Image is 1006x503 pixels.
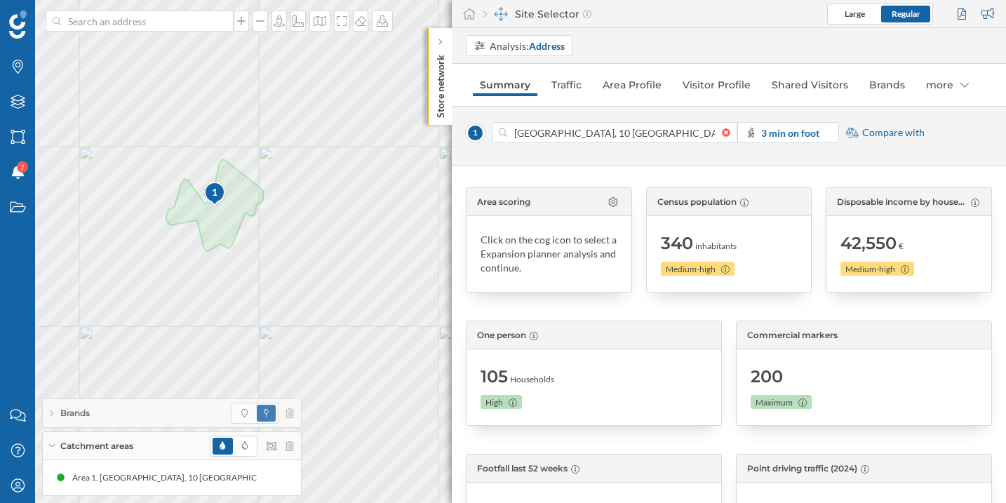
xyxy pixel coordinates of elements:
span: inhabitants [695,240,737,253]
span: Households [510,373,554,386]
div: Analysis: [490,39,565,53]
img: pois-map-marker.svg [203,181,227,208]
a: Shared Visitors [765,74,855,96]
span: € [899,240,904,253]
span: Maximum [756,396,793,409]
span: 7 [20,160,25,174]
span: 340 [661,232,693,255]
span: Medium-high [666,263,716,276]
a: Summary [473,74,537,96]
a: Brands [862,74,912,96]
span: Footfall last 52 weeks [477,462,568,475]
span: 105 [481,365,508,388]
span: High [485,396,503,409]
a: Area Profile [596,74,669,96]
div: 1 [203,181,224,206]
span: Compare with [862,126,925,140]
span: 42,550 [840,232,897,255]
div: 1 [203,185,227,199]
span: Census population [657,196,737,208]
div: Click on the cog icon to select a Expansion planner analysis and continue. [481,233,617,275]
div: Site Selector [483,7,591,21]
span: 1 [466,123,485,142]
span: Point driving traffic (2024) [747,462,857,475]
span: 200 [751,365,783,388]
span: Disposable income by household [837,196,967,208]
img: dashboards-manager.svg [494,7,508,21]
span: Regular [892,8,920,19]
span: Medium-high [845,263,895,276]
img: Geoblink Logo [9,11,27,39]
div: more [919,74,976,96]
span: One person [477,329,526,342]
a: Visitor Profile [676,74,758,96]
strong: 3 min on foot [761,127,819,139]
a: Traffic [544,74,589,96]
span: Brands [60,407,90,420]
p: Store network [434,49,448,118]
span: Catchment areas [60,440,133,452]
span: Large [845,8,865,19]
span: Area scoring [477,196,530,208]
strong: Address [529,40,565,52]
span: Commercial markers [747,329,838,342]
